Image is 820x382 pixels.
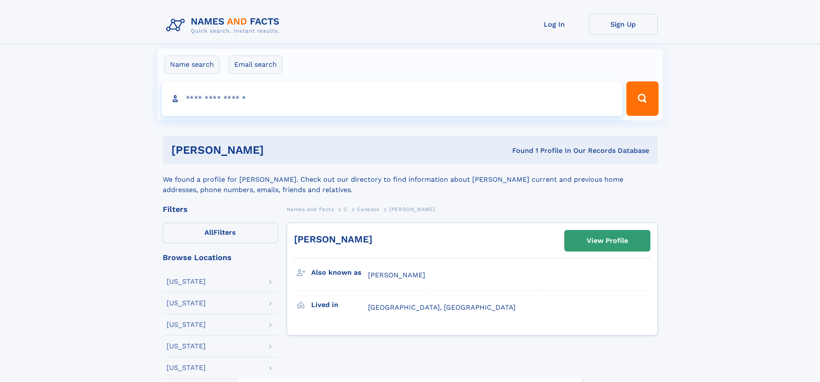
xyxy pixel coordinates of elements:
[587,231,628,251] div: View Profile
[287,204,334,214] a: Names and Facts
[171,145,388,155] h1: [PERSON_NAME]
[163,254,278,261] div: Browse Locations
[520,14,589,35] a: Log In
[565,230,650,251] a: View Profile
[389,206,435,212] span: [PERSON_NAME]
[167,278,206,285] div: [US_STATE]
[162,81,623,116] input: search input
[294,234,372,245] a: [PERSON_NAME]
[229,56,282,74] label: Email search
[163,223,278,243] label: Filters
[311,298,368,312] h3: Lived in
[167,321,206,328] div: [US_STATE]
[167,364,206,371] div: [US_STATE]
[626,81,658,116] button: Search Button
[164,56,220,74] label: Name search
[357,206,379,212] span: Canesso
[343,206,347,212] span: C
[368,271,425,279] span: [PERSON_NAME]
[357,204,379,214] a: Canesso
[167,343,206,350] div: [US_STATE]
[368,303,516,311] span: [GEOGRAPHIC_DATA], [GEOGRAPHIC_DATA]
[589,14,658,35] a: Sign Up
[163,205,278,213] div: Filters
[163,164,658,195] div: We found a profile for [PERSON_NAME]. Check out our directory to find information about [PERSON_N...
[343,204,347,214] a: C
[388,146,649,155] div: Found 1 Profile In Our Records Database
[167,300,206,307] div: [US_STATE]
[311,265,368,280] h3: Also known as
[204,228,214,236] span: All
[163,14,287,37] img: Logo Names and Facts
